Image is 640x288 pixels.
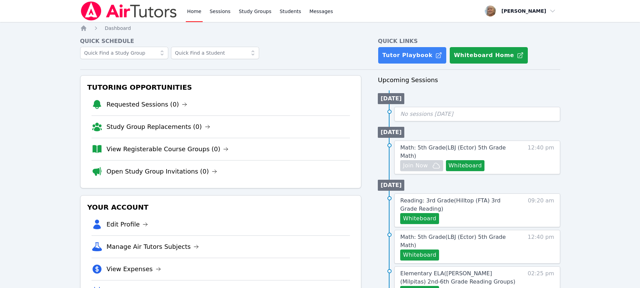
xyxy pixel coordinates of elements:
h3: Tutoring Opportunities [86,81,356,93]
h3: Upcoming Sessions [378,75,560,85]
span: 12:40 pm [528,233,554,261]
span: 09:20 am [528,197,554,224]
a: Manage Air Tutors Subjects [107,242,199,252]
a: View Registerable Course Groups (0) [107,144,229,154]
span: No sessions [DATE] [400,111,453,117]
button: Whiteboard [400,250,439,261]
span: Math: 5th Grade ( LBJ (Ector) 5th Grade Math ) [400,234,506,248]
a: Open Study Group Invitations (0) [107,167,217,176]
a: Math: 5th Grade(LBJ (Ector) 5th Grade Math) [400,144,515,160]
a: Study Group Replacements (0) [107,122,210,132]
nav: Breadcrumb [80,25,560,32]
li: [DATE] [378,180,404,191]
li: [DATE] [378,93,404,104]
h3: Your Account [86,201,356,213]
button: Join Now [400,160,443,171]
a: Dashboard [105,25,131,32]
button: Whiteboard [446,160,485,171]
a: Reading: 3rd Grade(Hilltop (FTA) 3rd Grade Reading) [400,197,515,213]
a: View Expenses [107,264,161,274]
span: Dashboard [105,25,131,31]
button: Whiteboard Home [449,47,528,64]
input: Quick Find a Study Group [80,47,168,59]
a: Tutor Playbook [378,47,447,64]
span: Elementary ELA ( [PERSON_NAME] (Milpitas) 2nd-6th Grade Reading Groups ) [400,270,515,285]
li: [DATE] [378,127,404,138]
input: Quick Find a Student [171,47,259,59]
h4: Quick Links [378,37,560,45]
span: Reading: 3rd Grade ( Hilltop (FTA) 3rd Grade Reading ) [400,197,500,212]
span: 12:40 pm [528,144,554,171]
span: Math: 5th Grade ( LBJ (Ector) 5th Grade Math ) [400,144,506,159]
a: Math: 5th Grade(LBJ (Ector) 5th Grade Math) [400,233,515,250]
img: Air Tutors [80,1,178,21]
a: Elementary ELA([PERSON_NAME] (Milpitas) 2nd-6th Grade Reading Groups) [400,269,515,286]
span: Join Now [403,162,428,170]
button: Whiteboard [400,213,439,224]
a: Edit Profile [107,220,148,229]
h4: Quick Schedule [80,37,362,45]
span: Messages [309,8,333,15]
a: Requested Sessions (0) [107,100,188,109]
